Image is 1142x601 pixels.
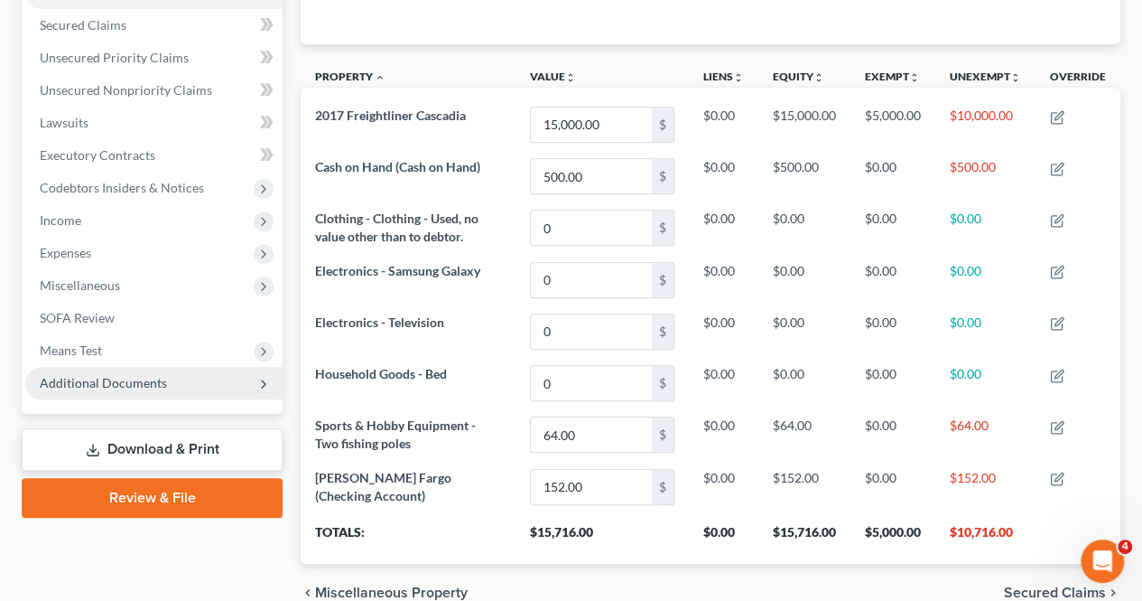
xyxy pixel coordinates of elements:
[40,245,91,260] span: Expenses
[652,470,673,504] div: $
[531,263,652,297] input: 0.00
[689,358,758,409] td: $0.00
[758,202,850,254] td: $0.00
[315,470,451,503] span: [PERSON_NAME] Fargo (Checking Account)
[703,70,744,83] a: Liensunfold_more
[25,42,283,74] a: Unsecured Priority Claims
[652,159,673,193] div: $
[40,310,115,325] span: SOFA Review
[1004,586,1106,600] span: Secured Claims
[950,70,1021,83] a: Unexemptunfold_more
[315,366,447,381] span: Household Goods - Bed
[652,315,673,349] div: $
[40,50,189,65] span: Unsecured Priority Claims
[935,513,1035,564] th: $10,716.00
[689,305,758,357] td: $0.00
[909,72,920,83] i: unfold_more
[301,513,515,564] th: Totals:
[40,147,155,163] span: Executory Contracts
[813,72,824,83] i: unfold_more
[531,159,652,193] input: 0.00
[850,305,935,357] td: $0.00
[865,70,920,83] a: Exemptunfold_more
[40,17,126,33] span: Secured Claims
[689,99,758,150] td: $0.00
[301,586,468,600] button: chevron_left Miscellaneous Property
[1035,59,1120,99] th: Override
[530,70,576,83] a: Valueunfold_more
[935,99,1035,150] td: $10,000.00
[652,263,673,297] div: $
[515,513,689,564] th: $15,716.00
[758,409,850,461] td: $64.00
[689,151,758,202] td: $0.00
[22,428,283,471] a: Download & Print
[935,202,1035,254] td: $0.00
[850,151,935,202] td: $0.00
[850,202,935,254] td: $0.00
[315,586,468,600] span: Miscellaneous Property
[1004,586,1120,600] button: Secured Claims chevron_right
[375,72,385,83] i: expand_less
[935,461,1035,512] td: $152.00
[40,82,212,98] span: Unsecured Nonpriority Claims
[850,461,935,512] td: $0.00
[1081,540,1124,583] iframe: Intercom live chat
[935,254,1035,305] td: $0.00
[652,211,673,245] div: $
[25,74,283,107] a: Unsecured Nonpriority Claims
[25,9,283,42] a: Secured Claims
[40,212,81,228] span: Income
[850,254,935,305] td: $0.00
[850,409,935,461] td: $0.00
[935,151,1035,202] td: $500.00
[315,418,476,451] span: Sports & Hobby Equipment - Two fishing poles
[935,305,1035,357] td: $0.00
[40,115,88,130] span: Lawsuits
[758,254,850,305] td: $0.00
[565,72,576,83] i: unfold_more
[531,108,652,142] input: 0.00
[689,202,758,254] td: $0.00
[652,366,673,400] div: $
[652,418,673,452] div: $
[531,211,652,245] input: 0.00
[689,513,758,564] th: $0.00
[758,358,850,409] td: $0.00
[758,513,850,564] th: $15,716.00
[758,305,850,357] td: $0.00
[850,99,935,150] td: $5,000.00
[315,211,478,244] span: Clothing - Clothing - Used, no value other than to debtor.
[531,418,652,452] input: 0.00
[1118,540,1132,554] span: 4
[315,108,466,123] span: 2017 Freightliner Cascadia
[40,277,120,293] span: Miscellaneous
[25,107,283,139] a: Lawsuits
[531,315,652,349] input: 0.00
[733,72,744,83] i: unfold_more
[40,180,204,195] span: Codebtors Insiders & Notices
[315,70,385,83] a: Property expand_less
[1106,586,1120,600] i: chevron_right
[689,409,758,461] td: $0.00
[850,358,935,409] td: $0.00
[531,366,652,400] input: 0.00
[25,302,283,334] a: SOFA Review
[689,254,758,305] td: $0.00
[40,343,102,358] span: Means Test
[301,586,315,600] i: chevron_left
[40,375,167,390] span: Additional Documents
[935,358,1035,409] td: $0.00
[1010,72,1021,83] i: unfold_more
[689,461,758,512] td: $0.00
[315,263,480,278] span: Electronics - Samsung Galaxy
[315,315,444,330] span: Electronics - Television
[531,470,652,504] input: 0.00
[758,461,850,512] td: $152.00
[652,108,673,142] div: $
[315,159,480,174] span: Cash on Hand (Cash on Hand)
[758,151,850,202] td: $500.00
[758,99,850,150] td: $15,000.00
[850,513,935,564] th: $5,000.00
[25,139,283,172] a: Executory Contracts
